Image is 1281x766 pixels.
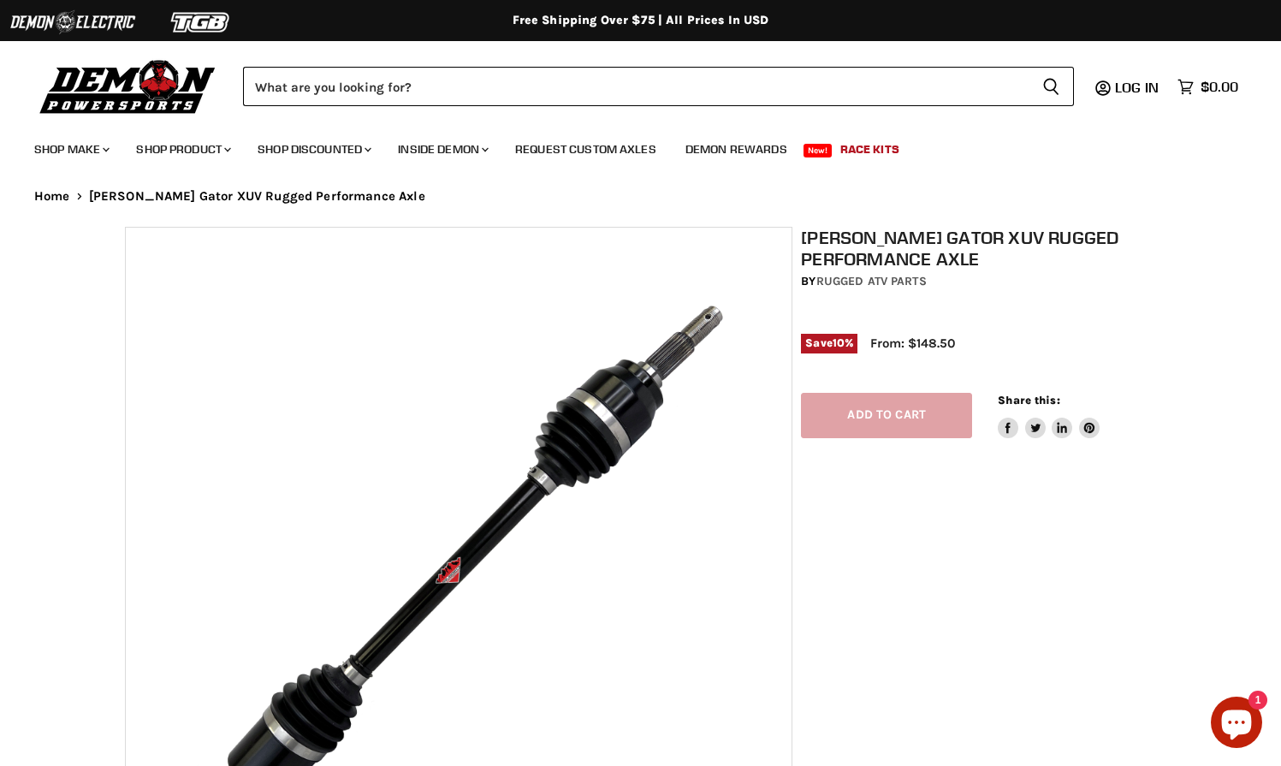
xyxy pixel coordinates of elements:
[833,336,845,349] span: 10
[1115,79,1159,96] span: Log in
[827,132,912,167] a: Race Kits
[9,6,137,39] img: Demon Electric Logo 2
[89,189,425,204] span: [PERSON_NAME] Gator XUV Rugged Performance Axle
[1206,697,1267,752] inbox-online-store-chat: Shopify online store chat
[123,132,241,167] a: Shop Product
[21,132,120,167] a: Shop Make
[816,274,927,288] a: Rugged ATV Parts
[1201,79,1238,95] span: $0.00
[801,334,857,353] span: Save %
[870,335,955,351] span: From: $148.50
[804,144,833,157] span: New!
[998,393,1100,438] aside: Share this:
[137,6,265,39] img: TGB Logo 2
[673,132,800,167] a: Demon Rewards
[21,125,1234,167] ul: Main menu
[34,189,70,204] a: Home
[1169,74,1247,99] a: $0.00
[801,272,1165,291] div: by
[385,132,499,167] a: Inside Demon
[1107,80,1169,95] a: Log in
[34,56,222,116] img: Demon Powersports
[502,132,669,167] a: Request Custom Axles
[243,67,1029,106] input: Search
[1029,67,1074,106] button: Search
[801,227,1165,270] h1: [PERSON_NAME] Gator XUV Rugged Performance Axle
[998,394,1059,407] span: Share this:
[243,67,1074,106] form: Product
[245,132,382,167] a: Shop Discounted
